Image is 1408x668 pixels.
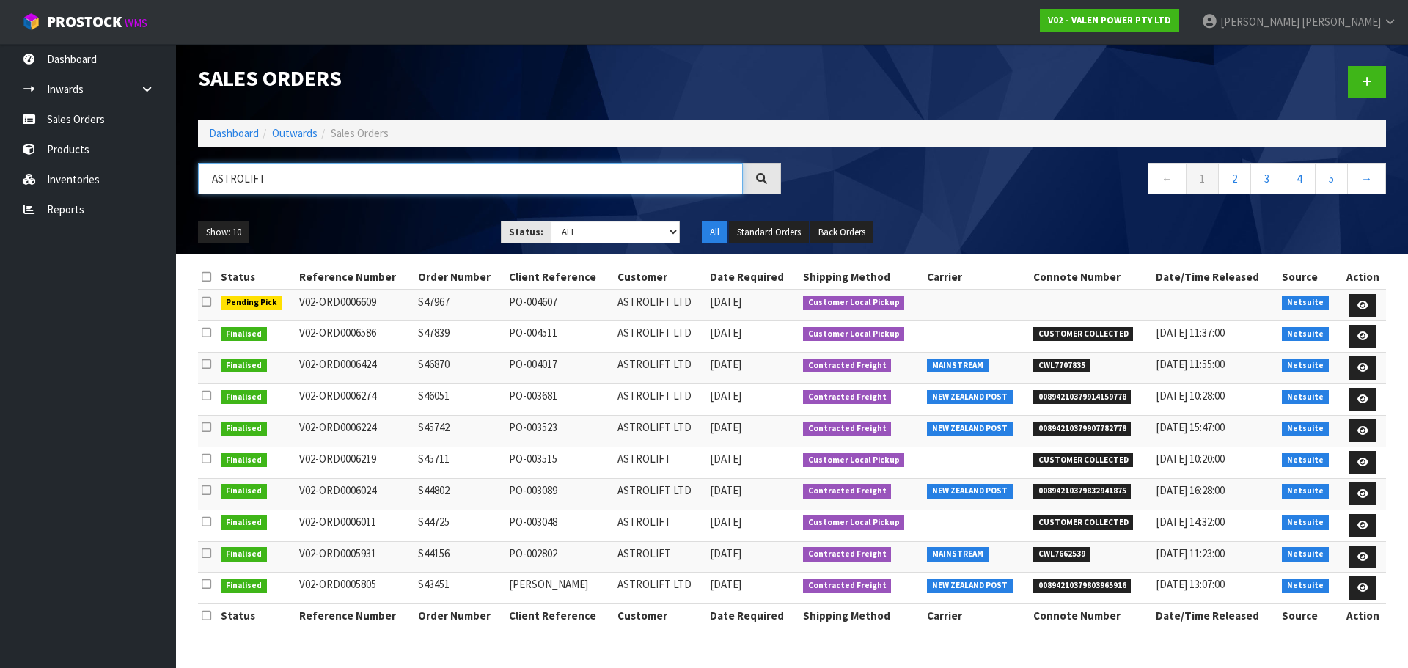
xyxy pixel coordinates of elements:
[296,383,414,415] td: V02-ORD0006274
[614,478,707,510] td: ASTROLIFT LTD
[803,515,905,530] span: Customer Local Pickup
[1156,546,1225,560] span: [DATE] 11:23:00
[710,483,741,497] span: [DATE]
[614,447,707,478] td: ASTROLIFT
[414,353,505,384] td: S46870
[706,604,799,628] th: Date Required
[414,541,505,573] td: S44156
[296,415,414,447] td: V02-ORD0006224
[710,577,741,591] span: [DATE]
[1282,327,1329,342] span: Netsuite
[414,321,505,353] td: S47839
[702,221,727,244] button: All
[1282,515,1329,530] span: Netsuite
[710,295,741,309] span: [DATE]
[1156,452,1225,466] span: [DATE] 10:20:00
[414,604,505,628] th: Order Number
[1152,265,1278,289] th: Date/Time Released
[1283,163,1316,194] a: 4
[927,547,989,562] span: MAINSTREAM
[614,383,707,415] td: ASTROLIFT LTD
[1186,163,1219,194] a: 1
[505,447,613,478] td: PO-003515
[296,510,414,541] td: V02-ORD0006011
[614,573,707,604] td: ASTROLIFT LTD
[1033,547,1090,562] span: CWL7662539
[296,541,414,573] td: V02-ORD0005931
[1030,604,1152,628] th: Connote Number
[221,390,267,405] span: Finalised
[414,383,505,415] td: S46051
[505,604,613,628] th: Client Reference
[803,390,892,405] span: Contracted Freight
[1156,420,1225,434] span: [DATE] 15:47:00
[1282,579,1329,593] span: Netsuite
[125,16,147,30] small: WMS
[1220,15,1299,29] span: [PERSON_NAME]
[1156,357,1225,371] span: [DATE] 11:55:00
[209,126,259,140] a: Dashboard
[803,359,892,373] span: Contracted Freight
[710,420,741,434] span: [DATE]
[505,290,613,321] td: PO-004607
[221,484,267,499] span: Finalised
[414,415,505,447] td: S45742
[505,265,613,289] th: Client Reference
[505,541,613,573] td: PO-002802
[614,321,707,353] td: ASTROLIFT LTD
[505,478,613,510] td: PO-003089
[221,453,267,468] span: Finalised
[1282,359,1329,373] span: Netsuite
[803,327,905,342] span: Customer Local Pickup
[1033,327,1134,342] span: CUSTOMER COLLECTED
[296,353,414,384] td: V02-ORD0006424
[803,296,905,310] span: Customer Local Pickup
[799,604,923,628] th: Shipping Method
[1033,453,1134,468] span: CUSTOMER COLLECTED
[296,290,414,321] td: V02-ORD0006609
[1282,453,1329,468] span: Netsuite
[217,265,296,289] th: Status
[505,383,613,415] td: PO-003681
[331,126,389,140] span: Sales Orders
[614,353,707,384] td: ASTROLIFT LTD
[296,265,414,289] th: Reference Number
[710,546,741,560] span: [DATE]
[803,484,892,499] span: Contracted Freight
[505,353,613,384] td: PO-004017
[927,390,1013,405] span: NEW ZEALAND POST
[414,573,505,604] td: S43451
[1033,422,1132,436] span: 00894210379907782778
[803,453,905,468] span: Customer Local Pickup
[1048,14,1171,26] strong: V02 - VALEN POWER PTY LTD
[1033,390,1132,405] span: 00894210379914159778
[927,579,1013,593] span: NEW ZEALAND POST
[414,290,505,321] td: S47967
[221,547,267,562] span: Finalised
[221,422,267,436] span: Finalised
[614,265,707,289] th: Customer
[1033,579,1132,593] span: 00894210379803965916
[1033,515,1134,530] span: CUSTOMER COLLECTED
[1282,422,1329,436] span: Netsuite
[927,422,1013,436] span: NEW ZEALAND POST
[221,327,267,342] span: Finalised
[296,478,414,510] td: V02-ORD0006024
[803,579,892,593] span: Contracted Freight
[221,579,267,593] span: Finalised
[803,422,892,436] span: Contracted Freight
[1282,484,1329,499] span: Netsuite
[810,221,873,244] button: Back Orders
[1347,163,1386,194] a: →
[1156,577,1225,591] span: [DATE] 13:07:00
[1152,604,1278,628] th: Date/Time Released
[1033,359,1090,373] span: CWL7707835
[614,510,707,541] td: ASTROLIFT
[198,66,781,90] h1: Sales Orders
[47,12,122,32] span: ProStock
[1282,296,1329,310] span: Netsuite
[505,321,613,353] td: PO-004511
[414,447,505,478] td: S45711
[1278,265,1340,289] th: Source
[505,415,613,447] td: PO-003523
